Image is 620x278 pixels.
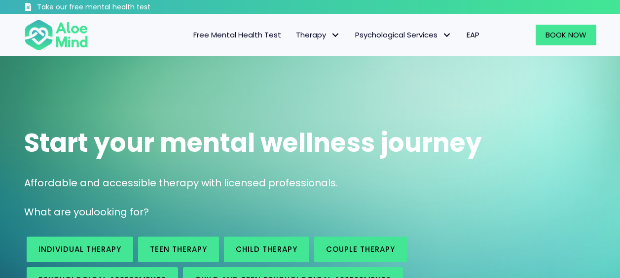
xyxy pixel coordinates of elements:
[186,25,289,45] a: Free Mental Health Test
[355,30,452,40] span: Psychological Services
[440,28,454,42] span: Psychological Services: submenu
[348,25,459,45] a: Psychological ServicesPsychological Services: submenu
[37,2,203,12] h3: Take our free mental health test
[150,244,207,254] span: Teen Therapy
[546,30,586,40] span: Book Now
[24,2,203,14] a: Take our free mental health test
[296,30,340,40] span: Therapy
[459,25,487,45] a: EAP
[91,205,149,219] span: looking for?
[24,125,482,161] span: Start your mental wellness journey
[101,25,487,45] nav: Menu
[289,25,348,45] a: TherapyTherapy: submenu
[24,205,91,219] span: What are you
[536,25,596,45] a: Book Now
[27,237,133,262] a: Individual therapy
[328,28,343,42] span: Therapy: submenu
[38,244,121,254] span: Individual therapy
[24,19,88,51] img: Aloe mind Logo
[236,244,297,254] span: Child Therapy
[224,237,309,262] a: Child Therapy
[193,30,281,40] span: Free Mental Health Test
[467,30,479,40] span: EAP
[138,237,219,262] a: Teen Therapy
[24,176,596,190] p: Affordable and accessible therapy with licensed professionals.
[326,244,395,254] span: Couple therapy
[314,237,407,262] a: Couple therapy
